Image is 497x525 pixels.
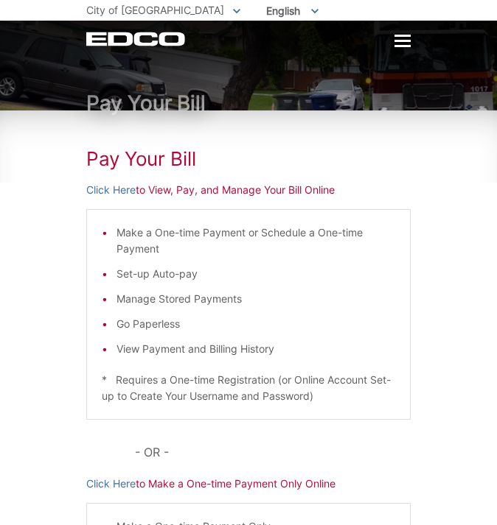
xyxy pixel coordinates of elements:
p: * Requires a One-time Registration (or Online Account Set-up to Create Your Username and Password) [102,372,395,404]
p: to View, Pay, and Manage Your Bill Online [86,182,411,198]
span: City of [GEOGRAPHIC_DATA] [86,4,224,16]
p: - OR - [135,442,411,462]
li: View Payment and Billing History [117,341,395,357]
li: Make a One-time Payment or Schedule a One-time Payment [117,225,395,257]
li: Set-up Auto-pay [117,266,395,282]
li: Go Paperless [117,316,395,332]
a: Click Here [86,182,136,198]
h1: Pay Your Bill [86,147,411,171]
li: Manage Stored Payments [117,291,395,307]
a: EDCD logo. Return to the homepage. [86,32,185,46]
h1: Pay Your Bill [86,92,411,114]
p: to Make a One-time Payment Only Online [86,476,411,492]
a: Click Here [86,476,136,492]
